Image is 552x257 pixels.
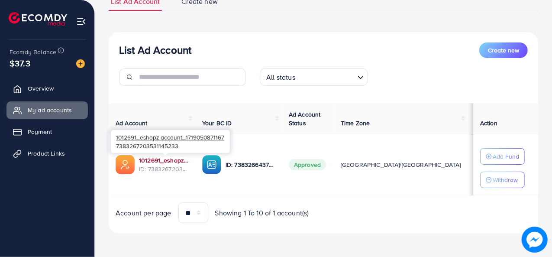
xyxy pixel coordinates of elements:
[6,101,88,119] a: My ad accounts
[6,145,88,162] a: Product Links
[6,123,88,140] a: Payment
[480,172,525,188] button: Withdraw
[28,106,72,114] span: My ad accounts
[493,151,519,162] p: Add Fund
[202,119,232,127] span: Your BC ID
[111,130,230,153] div: 7383267203531145233
[298,69,354,84] input: Search for option
[116,208,171,218] span: Account per page
[341,119,370,127] span: Time Zone
[76,16,86,26] img: menu
[522,227,548,253] img: image
[479,42,528,58] button: Create new
[289,159,326,170] span: Approved
[488,46,519,55] span: Create new
[202,155,221,174] img: ic-ba-acc.ded83a64.svg
[139,156,188,165] a: 1012691_eshopz account_1719050871167
[289,110,321,127] span: Ad Account Status
[28,149,65,158] span: Product Links
[116,119,148,127] span: Ad Account
[119,44,191,56] h3: List Ad Account
[493,175,518,185] p: Withdraw
[116,155,135,174] img: ic-ads-acc.e4c84228.svg
[9,12,67,26] img: logo
[6,80,88,97] a: Overview
[480,148,525,165] button: Add Fund
[116,133,224,141] span: 1012691_eshopz account_1719050871167
[341,160,461,169] span: [GEOGRAPHIC_DATA]/[GEOGRAPHIC_DATA]
[28,127,52,136] span: Payment
[265,71,297,84] span: All status
[10,48,56,56] span: Ecomdy Balance
[226,159,275,170] p: ID: 7383266437454037009
[28,84,54,93] span: Overview
[139,165,188,173] span: ID: 7383267203531145233
[260,68,368,86] div: Search for option
[76,59,85,68] img: image
[215,208,309,218] span: Showing 1 To 10 of 1 account(s)
[480,119,497,127] span: Action
[10,57,30,69] span: $37.3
